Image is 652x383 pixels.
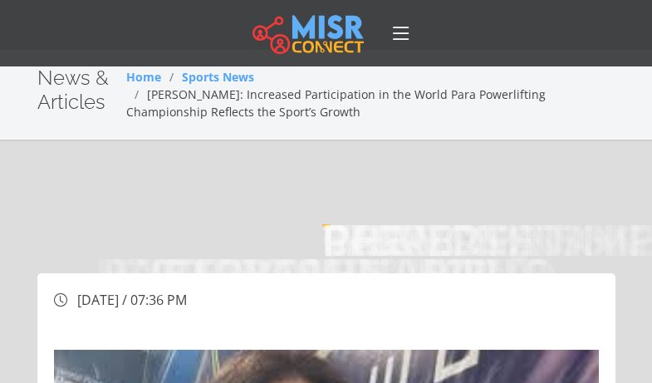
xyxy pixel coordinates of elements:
[252,12,364,54] img: main.misr_connect
[77,291,187,309] span: [DATE] / 07:36 PM
[182,69,254,85] a: Sports News
[126,86,546,120] span: [PERSON_NAME]: Increased Participation in the World Para Powerlifting Championship Reflects the S...
[37,66,109,114] span: News & Articles
[126,69,161,85] a: Home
